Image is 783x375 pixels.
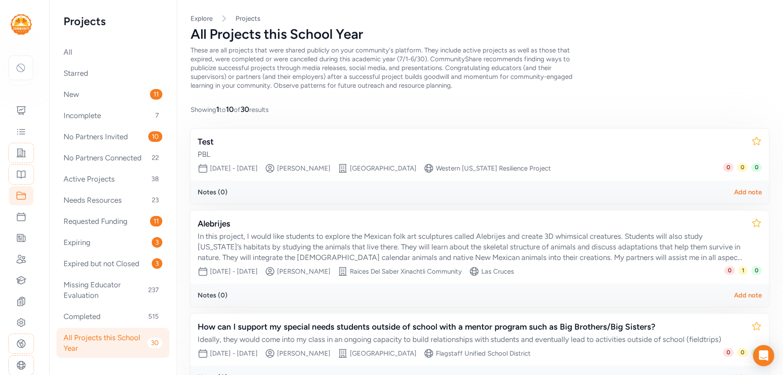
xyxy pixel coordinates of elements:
div: How can I support my special needs students outside of school with a mentor program such as Big B... [198,321,744,333]
div: [DATE] - [DATE] [210,349,258,358]
nav: Breadcrumb [191,14,769,23]
div: [DATE] - [DATE] [210,164,258,173]
div: Missing Educator Evaluation [56,275,169,305]
span: 10 [148,131,162,142]
div: All Projects this School Year [191,26,769,42]
span: 3 [152,258,162,269]
div: Test [198,136,744,148]
div: [PERSON_NAME] [277,164,330,173]
h2: Projects [64,14,162,28]
div: Add note [734,291,762,300]
span: These are all projects that were shared publicly on your community's platform. They include activ... [191,46,573,89]
div: Notes ( 0 ) [198,188,228,197]
div: Las Cruces [481,267,514,276]
span: 30 [147,338,162,348]
span: 1 [216,105,219,114]
span: 515 [145,311,162,322]
span: 0 [737,348,748,357]
span: Showing to of results [191,104,269,115]
span: 0 [751,348,762,357]
div: All [56,42,169,62]
div: [DATE] - [DATE] [210,267,258,276]
div: Incomplete [56,106,169,125]
a: Projects [236,14,260,23]
div: Alebrijes [198,218,744,230]
div: No Partners Connected [56,148,169,167]
span: 23 [148,195,162,205]
div: [PERSON_NAME] [277,267,330,276]
div: Western [US_STATE] Resilience Project [436,164,551,173]
div: Open Intercom Messenger [753,345,774,366]
div: Starred [56,63,169,83]
div: Raices Del Saber Xinachtli Community [350,267,462,276]
span: 237 [145,285,162,295]
span: 0 [724,266,735,275]
div: Flagstaff Unified School District [436,349,531,358]
div: Ideally, they would come into my class in an ongoing capacity to build relationships with student... [198,334,744,345]
span: 38 [148,174,162,184]
div: PBL [198,149,744,160]
span: 0 [751,163,762,172]
div: [GEOGRAPHIC_DATA] [350,164,416,173]
div: [PERSON_NAME] [277,349,330,358]
span: 0 [723,163,734,172]
span: 3 [152,237,162,248]
span: 0 [751,266,762,275]
a: Explore [191,15,213,22]
div: [GEOGRAPHIC_DATA] [350,349,416,358]
span: 11 [150,89,162,100]
div: No Partners Invited [56,127,169,146]
span: 1 [738,266,748,275]
img: logo [11,14,32,35]
div: Active Projects [56,169,169,189]
div: New [56,85,169,104]
div: Notes ( 0 ) [198,291,228,300]
span: 11 [150,216,162,226]
span: 7 [152,110,162,121]
div: Add note [734,188,762,197]
span: 0 [723,348,734,357]
div: Expired but not Closed [56,254,169,273]
div: All Projects this School Year [56,328,169,358]
div: Completed [56,307,169,326]
div: Requested Funding [56,212,169,231]
span: 22 [148,152,162,163]
span: 0 [737,163,748,172]
div: Expiring [56,233,169,252]
span: 30 [240,105,249,114]
div: Needs Resources [56,190,169,210]
span: 10 [226,105,234,114]
div: In this project, I would like students to explore the Mexican folk art sculptures called Alebrije... [198,231,744,263]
